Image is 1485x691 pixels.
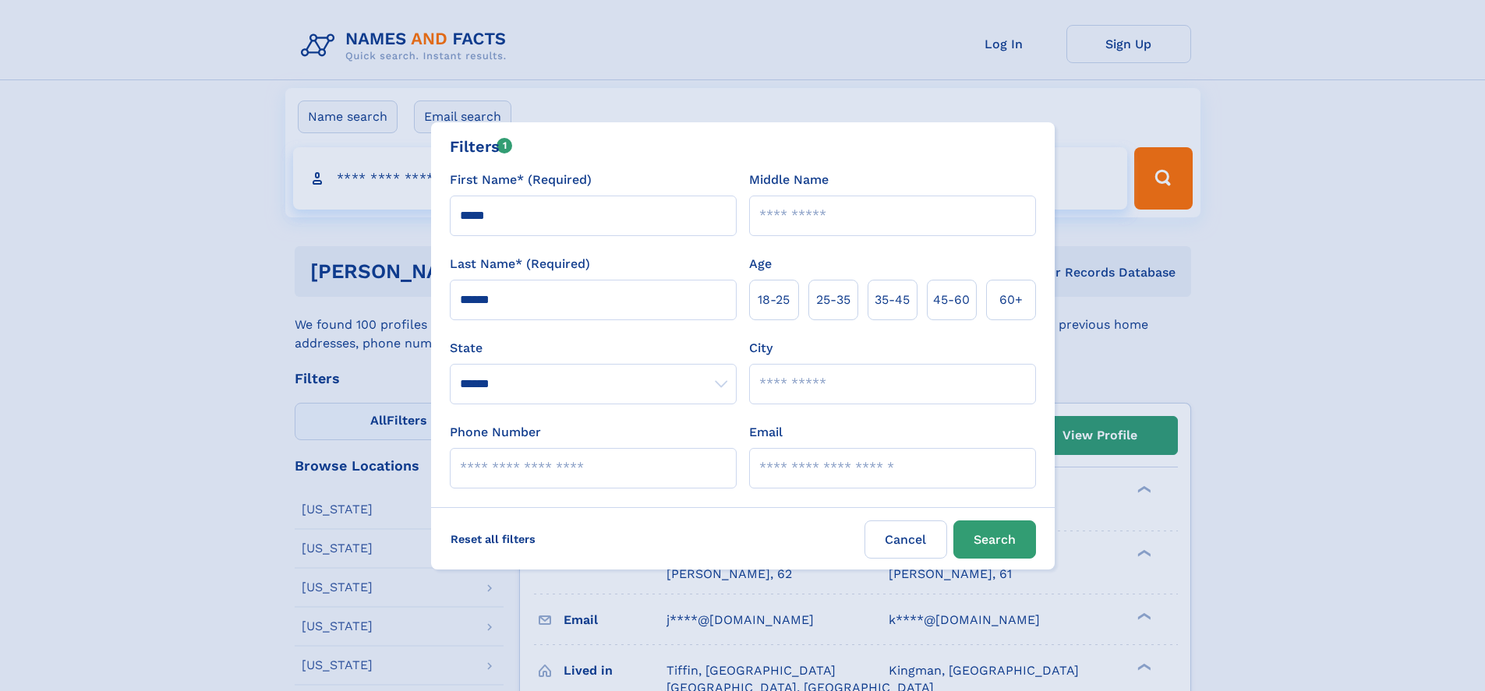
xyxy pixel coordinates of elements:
label: Last Name* (Required) [450,255,590,273]
label: Email [749,423,783,442]
span: 45‑60 [933,291,970,309]
div: Filters [450,135,513,158]
label: City [749,339,773,358]
label: First Name* (Required) [450,171,592,189]
label: Age [749,255,772,273]
label: Reset all filters [440,520,546,558]
label: Phone Number [450,423,541,442]
label: State [450,339,737,358]
span: 60+ [999,291,1023,309]
span: 18‑25 [758,291,790,309]
label: Cancel [864,520,947,559]
button: Search [953,520,1036,559]
span: 25‑35 [816,291,850,309]
span: 35‑45 [875,291,910,309]
label: Middle Name [749,171,829,189]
